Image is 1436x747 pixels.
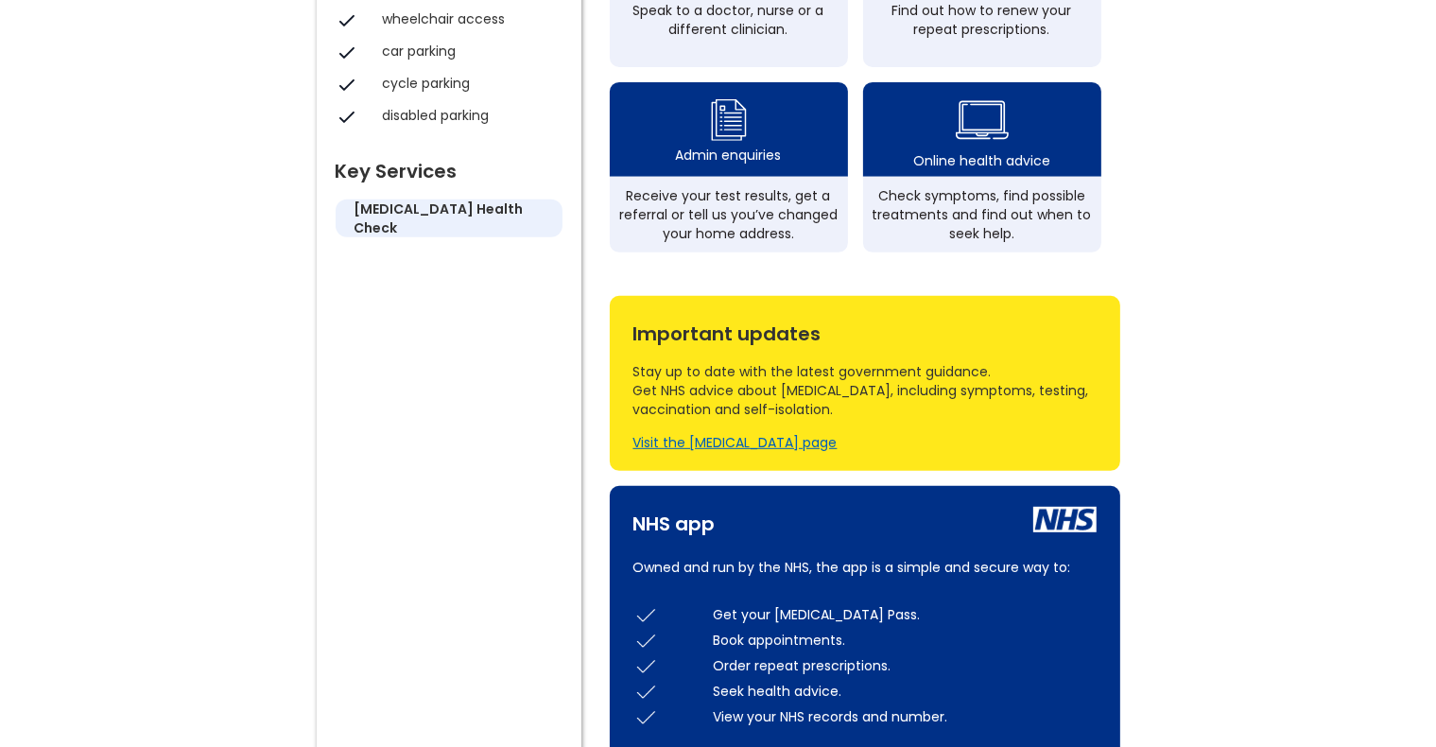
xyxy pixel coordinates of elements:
img: check icon [633,628,659,653]
div: Find out how to renew your repeat prescriptions. [873,1,1092,39]
div: NHS app [633,505,716,533]
div: Admin enquiries [676,146,782,165]
a: admin enquiry iconAdmin enquiriesReceive your test results, get a referral or tell us you’ve chan... [610,82,848,252]
img: nhs icon white [1033,507,1097,532]
a: Visit the [MEDICAL_DATA] page [633,433,838,452]
div: Book appointments. [714,631,1097,650]
img: admin enquiry icon [708,95,750,146]
img: check icon [633,602,659,628]
div: Important updates [633,315,1097,343]
div: View your NHS records and number. [714,707,1097,726]
div: Online health advice [913,151,1050,170]
div: cycle parking [383,74,553,93]
div: Speak to a doctor, nurse or a different clinician. [619,1,839,39]
h5: [MEDICAL_DATA] health check [355,200,544,237]
p: Owned and run by the NHS, the app is a simple and secure way to: [633,556,1097,579]
div: Check symptoms, find possible treatments and find out when to seek help. [873,186,1092,243]
img: health advice icon [956,89,1009,151]
a: health advice iconOnline health adviceCheck symptoms, find possible treatments and find out when ... [863,82,1101,252]
img: check icon [633,653,659,679]
div: car parking [383,42,553,61]
div: wheelchair access [383,9,553,28]
img: check icon [633,704,659,730]
div: Get your [MEDICAL_DATA] Pass. [714,605,1097,624]
div: Seek health advice. [714,682,1097,701]
div: disabled parking [383,106,553,125]
img: check icon [633,679,659,704]
div: Key Services [336,152,562,181]
div: Order repeat prescriptions. [714,656,1097,675]
div: Receive your test results, get a referral or tell us you’ve changed your home address. [619,186,839,243]
div: Stay up to date with the latest government guidance. Get NHS advice about [MEDICAL_DATA], includi... [633,362,1097,419]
